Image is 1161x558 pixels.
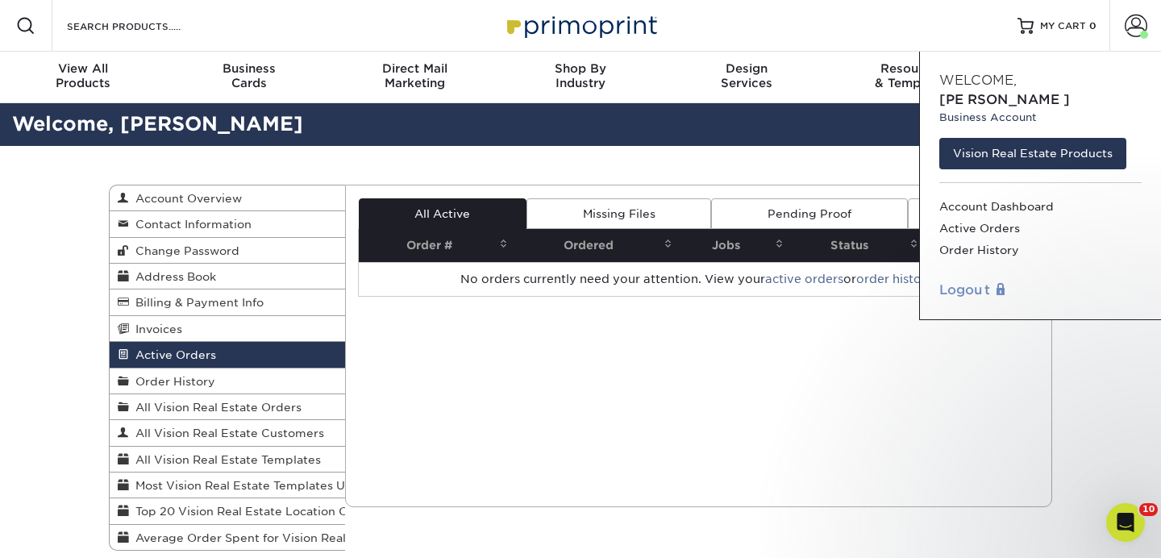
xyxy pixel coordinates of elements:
input: SEARCH PRODUCTS..... [65,16,223,35]
span: Billing & Payment Info [129,296,264,309]
a: Vision Real Estate Products [939,138,1126,169]
span: Resources [830,61,996,76]
a: Account Dashboard [939,196,1142,218]
span: Account Overview [129,192,242,205]
span: Welcome, [939,73,1017,88]
span: Contact Information [129,218,252,231]
div: Marketing [331,61,497,90]
span: All Vision Real Estate Customers [129,427,324,439]
a: Shop ByIndustry [497,52,664,103]
span: Order History [129,375,215,388]
a: Address Book [110,264,345,289]
a: Resources& Templates [830,52,996,103]
span: Active Orders [129,348,216,361]
span: 0 [1089,20,1096,31]
span: Top 20 Vision Real Estate Location Order [129,505,373,518]
div: Services [664,61,830,90]
a: Active Orders [939,218,1142,239]
th: Order # [359,229,513,262]
th: Status [789,229,923,262]
span: Direct Mail [331,61,497,76]
span: MY CART [1040,19,1086,33]
iframe: Intercom live chat [1106,503,1145,542]
a: Contact Information [110,211,345,237]
a: All Active [359,198,526,229]
a: BusinessCards [166,52,332,103]
a: Pending Proof [711,198,907,229]
span: Design [664,61,830,76]
small: Business Account [939,110,1142,125]
span: [PERSON_NAME] [939,92,1070,107]
a: QA [908,198,1038,229]
a: DesignServices [664,52,830,103]
a: order history [856,273,933,285]
td: No orders currently need your attention. View your or . [359,262,1039,296]
a: Top 20 Vision Real Estate Location Order [110,498,345,524]
div: Industry [497,61,664,90]
span: All Vision Real Estate Templates [129,453,321,466]
a: Average Order Spent for Vision Real Estate [110,525,345,550]
a: Account Overview [110,185,345,211]
th: Jobs [677,229,789,262]
a: Order History [110,369,345,394]
a: Logout [939,281,1142,300]
span: Average Order Spent for Vision Real Estate [129,531,386,544]
a: Change Password [110,238,345,264]
a: Missing Files [526,198,711,229]
span: Invoices [129,323,182,335]
th: Ordered [513,229,677,262]
span: Change Password [129,244,239,257]
span: Most Vision Real Estate Templates Used [129,479,366,492]
div: Cards [166,61,332,90]
span: All Vision Real Estate Orders [129,401,302,414]
a: Invoices [110,316,345,342]
a: Direct MailMarketing [331,52,497,103]
span: Shop By [497,61,664,76]
div: & Templates [830,61,996,90]
img: Primoprint [500,8,661,43]
a: All Vision Real Estate Templates [110,447,345,473]
span: Business [166,61,332,76]
a: Most Vision Real Estate Templates Used [110,473,345,498]
span: Address Book [129,270,216,283]
span: 10 [1139,503,1158,516]
a: Order History [939,239,1142,261]
a: Active Orders [110,342,345,368]
a: All Vision Real Estate Customers [110,420,345,446]
a: active orders [765,273,843,285]
a: All Vision Real Estate Orders [110,394,345,420]
a: Billing & Payment Info [110,289,345,315]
